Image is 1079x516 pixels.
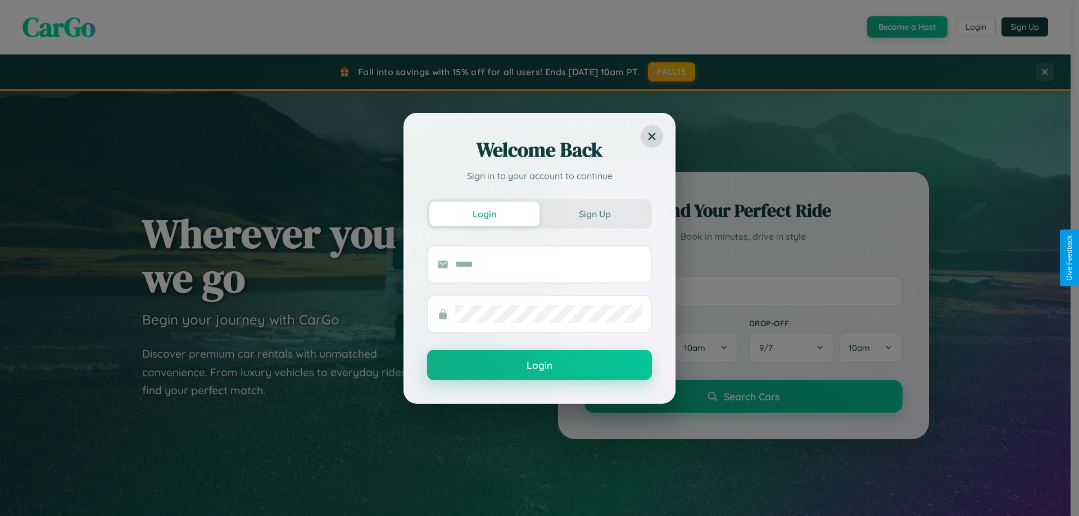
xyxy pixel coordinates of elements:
[427,136,652,163] h2: Welcome Back
[429,202,539,226] button: Login
[427,350,652,380] button: Login
[427,169,652,182] p: Sign in to your account to continue
[1066,235,1073,281] div: Give Feedback
[539,202,650,226] button: Sign Up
